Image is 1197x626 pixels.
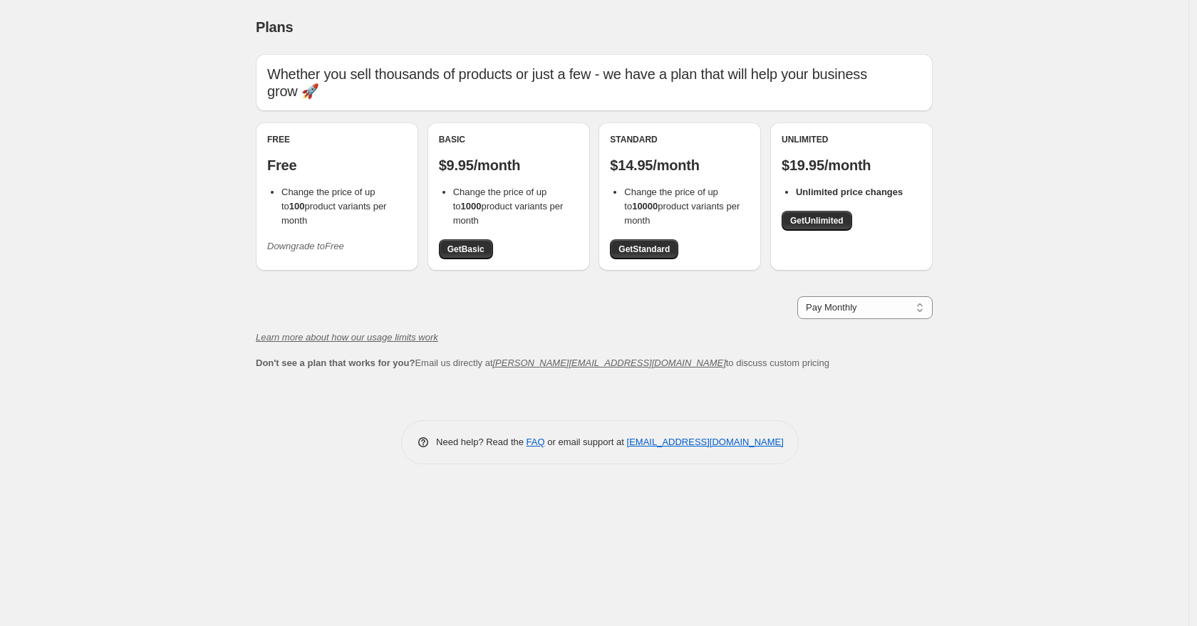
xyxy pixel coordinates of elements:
[439,157,579,174] p: $9.95/month
[545,437,627,447] span: or email support at
[439,239,493,259] a: GetBasic
[267,157,407,174] p: Free
[610,134,750,145] div: Standard
[782,134,921,145] div: Unlimited
[256,19,293,35] span: Plans
[267,66,921,100] p: Whether you sell thousands of products or just a few - we have a plan that will help your busines...
[493,358,726,368] a: [PERSON_NAME][EMAIL_ADDRESS][DOMAIN_NAME]
[610,157,750,174] p: $14.95/month
[527,437,545,447] a: FAQ
[632,201,658,212] b: 10000
[627,437,784,447] a: [EMAIL_ADDRESS][DOMAIN_NAME]
[796,187,903,197] b: Unlimited price changes
[439,134,579,145] div: Basic
[610,239,678,259] a: GetStandard
[256,332,438,343] a: Learn more about how our usage limits work
[618,244,670,255] span: Get Standard
[461,201,482,212] b: 1000
[624,187,740,226] span: Change the price of up to product variants per month
[267,134,407,145] div: Free
[782,157,921,174] p: $19.95/month
[256,358,415,368] b: Don't see a plan that works for you?
[267,241,344,251] i: Downgrade to Free
[436,437,527,447] span: Need help? Read the
[289,201,305,212] b: 100
[790,215,844,226] span: Get Unlimited
[256,358,829,368] span: Email us directly at to discuss custom pricing
[447,244,484,255] span: Get Basic
[782,211,852,231] a: GetUnlimited
[281,187,386,226] span: Change the price of up to product variants per month
[453,187,564,226] span: Change the price of up to product variants per month
[259,235,353,258] button: Downgrade toFree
